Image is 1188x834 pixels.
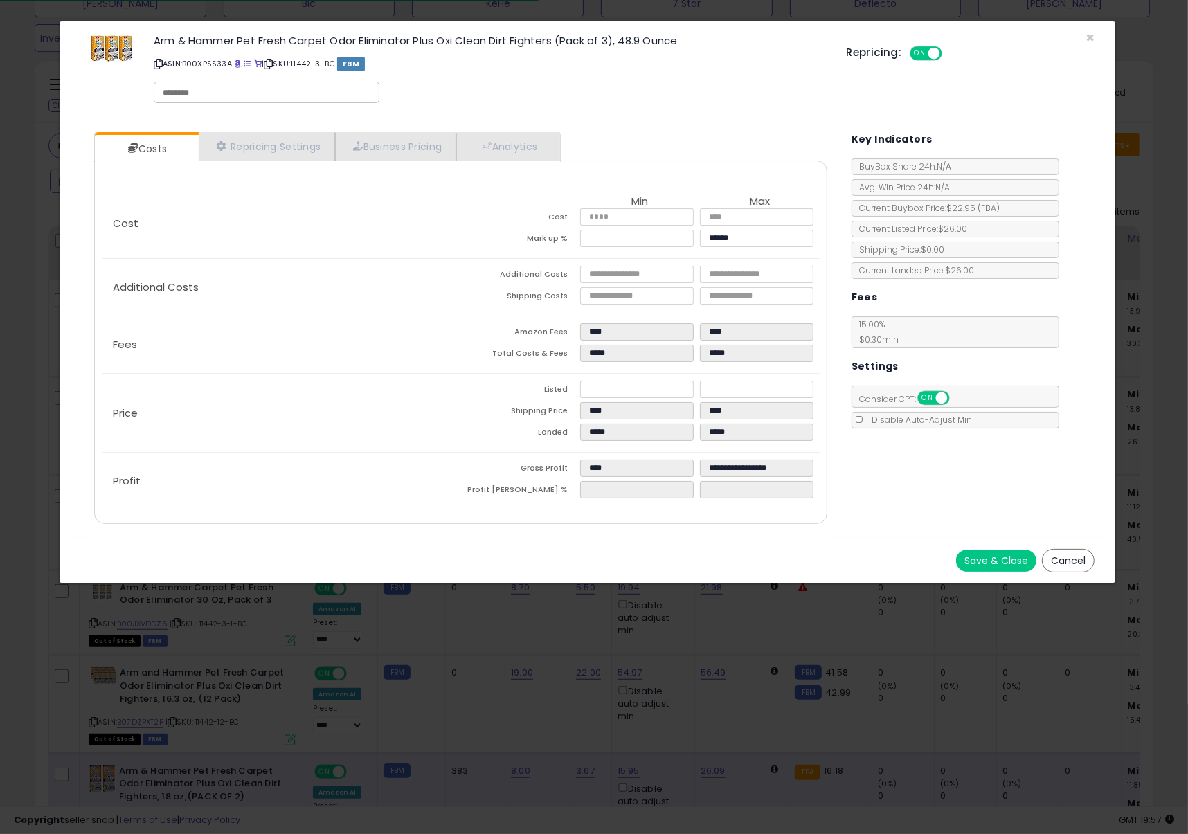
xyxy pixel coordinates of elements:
[460,424,580,445] td: Landed
[460,481,580,502] td: Profit [PERSON_NAME] %
[852,393,968,405] span: Consider CPT:
[102,408,460,419] p: Price
[852,161,951,172] span: BuyBox Share 24h: N/A
[102,475,460,487] p: Profit
[852,131,933,148] h5: Key Indicators
[700,196,820,208] th: Max
[234,58,242,69] a: BuyBox page
[852,289,878,306] h5: Fees
[852,223,967,235] span: Current Listed Price: $26.00
[846,47,901,58] h5: Repricing:
[102,339,460,350] p: Fees
[337,57,365,71] span: FBM
[852,318,899,345] span: 15.00 %
[912,48,929,60] span: ON
[460,402,580,424] td: Shipping Price
[852,264,974,276] span: Current Landed Price: $26.00
[1042,549,1095,572] button: Cancel
[852,358,899,375] h5: Settings
[852,334,899,345] span: $0.30 min
[940,48,962,60] span: OFF
[460,208,580,230] td: Cost
[254,58,262,69] a: Your listing only
[95,135,197,163] a: Costs
[460,323,580,345] td: Amazon Fees
[919,392,936,404] span: ON
[946,202,1000,214] span: $22.95
[154,35,826,46] h3: Arm & Hammer Pet Fresh Carpet Odor Eliminator Plus Oxi Clean Dirt Fighters (Pack of 3), 48.9 Ounce
[852,202,1000,214] span: Current Buybox Price:
[460,230,580,251] td: Mark up %
[580,196,700,208] th: Min
[91,35,132,62] img: 51zQa6QEIGL._SL60_.jpg
[852,244,944,255] span: Shipping Price: $0.00
[102,282,460,293] p: Additional Costs
[865,414,972,426] span: Disable Auto-Adjust Min
[460,381,580,402] td: Listed
[460,287,580,309] td: Shipping Costs
[102,218,460,229] p: Cost
[199,132,336,161] a: Repricing Settings
[852,181,950,193] span: Avg. Win Price 24h: N/A
[460,345,580,366] td: Total Costs & Fees
[456,132,559,161] a: Analytics
[1086,28,1095,48] span: ×
[460,266,580,287] td: Additional Costs
[460,460,580,481] td: Gross Profit
[335,132,456,161] a: Business Pricing
[956,550,1036,572] button: Save & Close
[154,53,826,75] p: ASIN: B00XPSS33A | SKU: 11442-3-BC
[244,58,251,69] a: All offer listings
[978,202,1000,214] span: ( FBA )
[947,392,969,404] span: OFF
